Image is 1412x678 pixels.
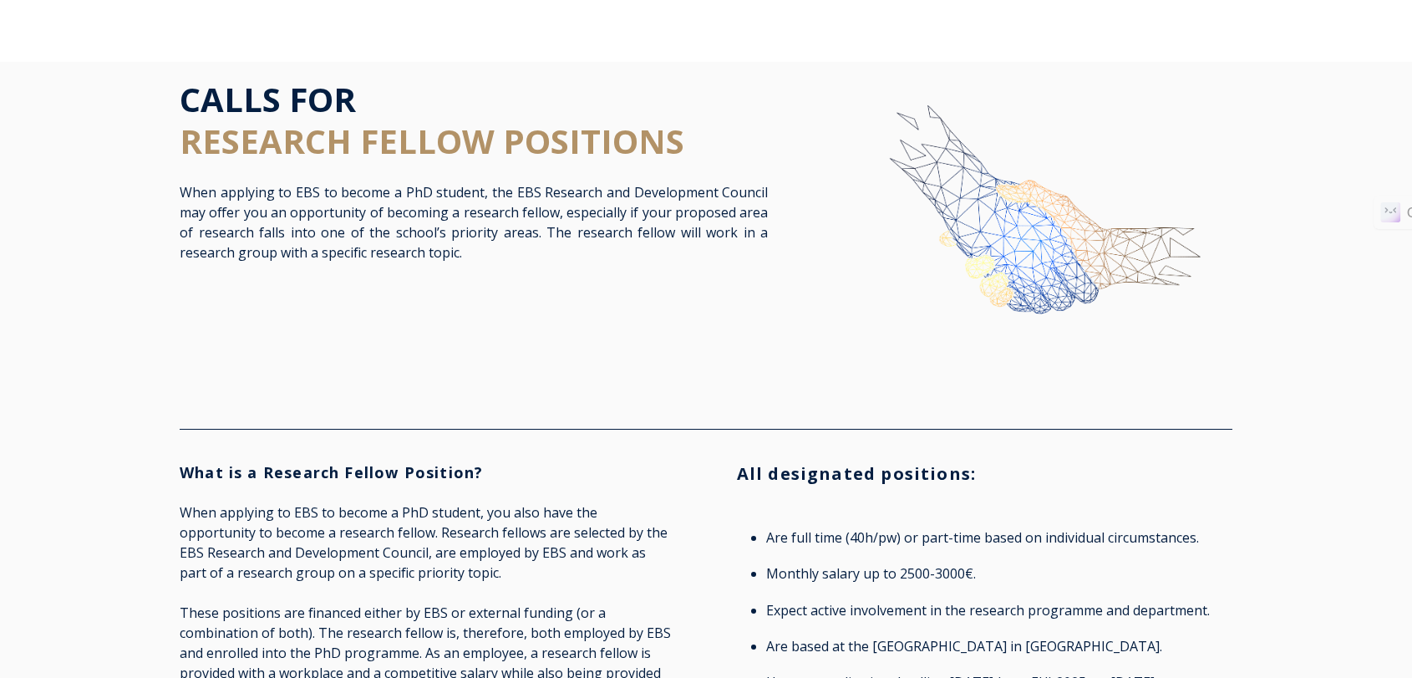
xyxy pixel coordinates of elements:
h1: CALLS FOR [180,79,768,162]
li: Are full time (40h/pw) or part-time based on individual circumstances. [766,524,1223,551]
span: When applying to EBS to become a PhD student, the EBS Research and Development Council may offer ... [180,183,768,262]
li: Expect active involvement in the research programme and department. [766,597,1223,624]
li: Are based at the [GEOGRAPHIC_DATA] in [GEOGRAPHIC_DATA]. [766,633,1223,660]
span: RESEARCH FELLOW POSITIONS [180,118,684,164]
h3: All designated positions: [737,463,1232,484]
li: Monthly salary up to 2500-3000€. [766,560,1223,587]
p: When applying to EBS to become a PhD student, you also have the opportunity to become a research ... [180,502,675,583]
img: img-ebs-hand [830,79,1232,390]
h3: What is a Research Fellow Position? [180,463,675,482]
